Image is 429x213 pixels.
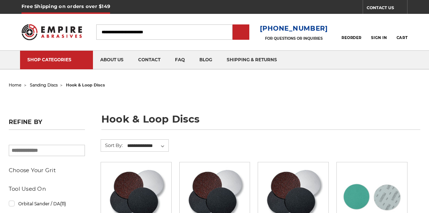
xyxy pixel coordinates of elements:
[219,51,284,69] a: shipping & returns
[397,24,407,40] a: Cart
[260,23,328,34] a: [PHONE_NUMBER]
[93,51,131,69] a: about us
[342,24,362,40] a: Reorder
[342,35,362,40] span: Reorder
[22,20,82,44] img: Empire Abrasives
[397,35,407,40] span: Cart
[101,114,420,130] h1: hook & loop discs
[9,82,22,88] a: home
[27,57,86,62] div: SHOP CATEGORIES
[126,140,168,151] select: Sort By:
[367,4,407,14] a: CONTACT US
[131,51,168,69] a: contact
[60,201,66,206] span: (11)
[9,166,85,175] h5: Choose Your Grit
[66,82,105,88] span: hook & loop discs
[192,51,219,69] a: blog
[9,119,85,130] h5: Refine by
[260,36,328,41] p: FOR QUESTIONS OR INQUIRIES
[9,197,85,210] a: Orbital Sander / DA(11)
[20,51,93,69] a: SHOP CATEGORIES
[101,140,123,151] label: Sort By:
[168,51,192,69] a: faq
[30,82,58,88] a: sanding discs
[371,35,387,40] span: Sign In
[234,25,248,40] input: Submit
[9,185,85,193] h5: Tool Used On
